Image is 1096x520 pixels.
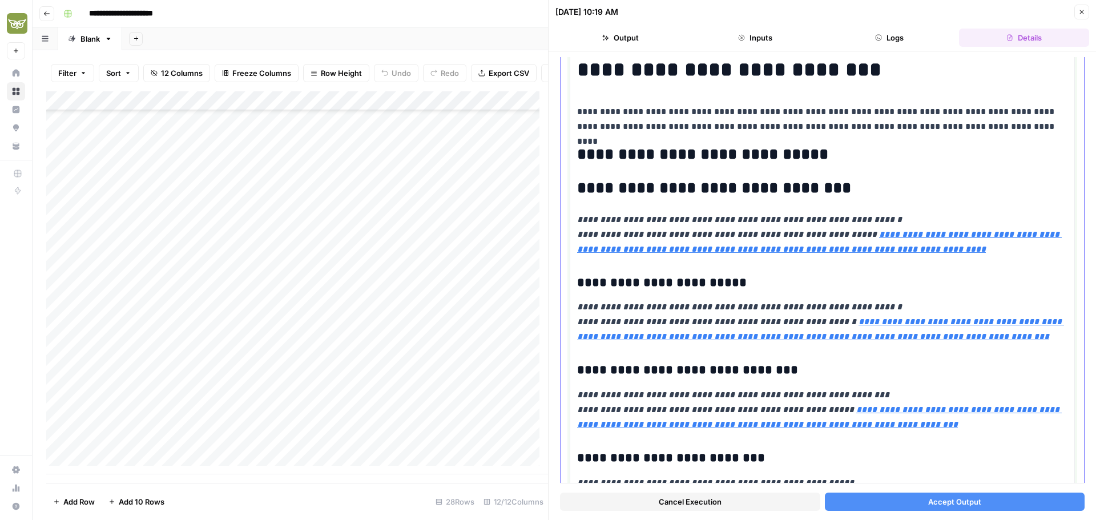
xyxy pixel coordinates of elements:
button: Add Row [46,493,102,511]
button: Cancel Execution [560,493,820,511]
span: Accept Output [928,496,981,507]
button: Sort [99,64,139,82]
button: Add 10 Rows [102,493,171,511]
span: Cancel Execution [659,496,722,507]
span: Redo [441,67,459,79]
button: Filter [51,64,94,82]
button: Inputs [690,29,820,47]
button: Row Height [303,64,369,82]
a: Your Data [7,137,25,155]
span: Freeze Columns [232,67,291,79]
button: Accept Output [825,493,1085,511]
span: Add Row [63,496,95,507]
button: Export CSV [471,64,537,82]
a: Home [7,64,25,82]
button: Freeze Columns [215,64,299,82]
img: Evergreen Media Logo [7,13,27,34]
button: Help + Support [7,497,25,515]
button: Details [959,29,1089,47]
button: Output [555,29,686,47]
button: 12 Columns [143,64,210,82]
span: Undo [392,67,411,79]
div: 28 Rows [431,493,479,511]
div: Blank [80,33,100,45]
span: Export CSV [489,67,529,79]
span: Add 10 Rows [119,496,164,507]
span: Sort [106,67,121,79]
a: Blank [58,27,122,50]
span: 12 Columns [161,67,203,79]
a: Browse [7,82,25,100]
div: [DATE] 10:19 AM [555,6,618,18]
button: Logs [825,29,955,47]
a: Insights [7,100,25,119]
button: Redo [423,64,466,82]
button: Undo [374,64,418,82]
a: Settings [7,461,25,479]
button: Workspace: Evergreen Media [7,9,25,38]
div: 12/12 Columns [479,493,548,511]
a: Opportunities [7,119,25,137]
span: Row Height [321,67,362,79]
span: Filter [58,67,76,79]
a: Usage [7,479,25,497]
